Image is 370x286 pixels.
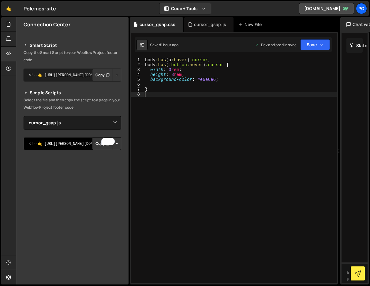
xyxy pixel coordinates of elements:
[194,21,226,28] div: cursor_gsap.js
[131,67,144,72] div: 3
[24,49,121,64] p: Copy the Smart Script to your Webflow Project footer code.
[24,42,121,49] h2: Smart Script
[140,21,175,28] div: cursor_gsap.css
[24,96,121,111] p: Select the file and then copy the script to a page in your Webflow Project footer code.
[24,89,121,96] h2: Simple Scripts
[131,82,144,87] div: 6
[92,137,121,150] div: Button group with nested dropdown
[92,69,121,81] div: Button group with nested dropdown
[24,5,56,12] div: Polemos-site
[24,69,121,81] textarea: <!--🤙 [URL][PERSON_NAME][DOMAIN_NAME]> <script>document.addEventListener("DOMContentLoaded", func...
[131,87,144,92] div: 7
[24,21,70,28] h2: Connection Center
[131,58,144,62] div: 1
[92,137,113,150] button: Copy
[356,3,367,14] a: Po
[24,137,121,150] textarea: To enrich screen reader interactions, please activate Accessibility in Grammarly extension settings
[131,92,144,97] div: 8
[150,42,178,47] div: Saved
[161,42,179,47] div: 1 hour ago
[24,160,122,215] iframe: YouTube video player
[131,72,144,77] div: 4
[300,39,330,50] button: Save
[299,3,354,14] a: [DOMAIN_NAME]
[24,219,122,274] iframe: YouTube video player
[255,42,297,47] div: Dev and prod in sync
[159,3,211,14] button: Code + Tools
[238,21,264,28] div: New File
[131,62,144,67] div: 2
[131,77,144,82] div: 5
[1,1,16,16] a: 🤙
[92,69,113,81] button: Copy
